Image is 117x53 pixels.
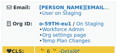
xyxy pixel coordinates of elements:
[76,21,104,26] a: On Staging
[73,21,75,26] strong: /
[13,5,31,10] strong: Email:
[42,38,90,43] a: Temp Plan Changes
[39,21,71,26] a: o-59TH-eu1
[42,32,86,38] a: Org settings page
[42,10,81,16] a: User on Staging
[42,26,84,32] a: Workforce Admin
[39,10,81,16] span: •
[39,26,90,43] span: • • •
[13,21,32,26] strong: Org ID:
